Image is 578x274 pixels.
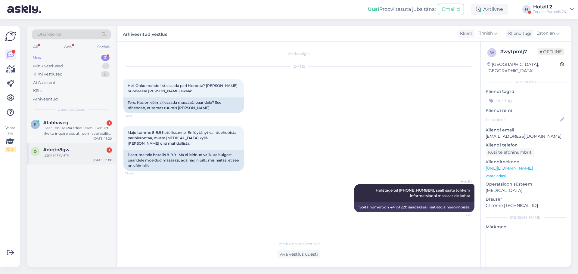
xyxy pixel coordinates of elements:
div: All [32,43,39,51]
span: #drqtn8gw [43,147,70,152]
input: Lisa tag [486,96,566,105]
div: Ava vestlus uuesti [278,250,320,258]
a: Hotell 2Tervise Paradiis OÜ [533,5,574,14]
label: Arhiveeritud vestlus [123,29,167,38]
span: Hei. Onko mahdollista saada pari hieronta? [PERSON_NAME] huoneessa [PERSON_NAME] aikaan. [128,83,238,93]
div: Tervise Paradiis OÜ [533,9,568,14]
div: Proovi tasuta juba täna: [368,6,436,13]
span: #fahhaveq [43,120,68,125]
input: Lisa nimi [486,116,559,123]
div: AI Assistent [33,80,55,86]
div: Dear Tervise Paradise Team, I would like to inquire about room availability for my family (two ad... [43,125,112,136]
p: Brauser [486,196,566,202]
div: Klient [458,30,472,37]
p: Kliendi tag'id [486,88,566,95]
div: [PERSON_NAME] [486,215,566,220]
span: f [34,122,36,127]
div: Arhiveeritud [33,96,58,102]
div: Küsi telefoninumbrit [486,148,534,156]
span: Uued vestlused [57,107,85,112]
div: 0 [101,71,110,77]
div: Soita numeroon 44 79 220 saadaksesi lisätietoja hieronnoista. [354,202,474,212]
p: Märkmed [486,224,566,230]
span: 12:44 [125,171,148,176]
div: Socials [96,43,111,51]
div: Minu vestlused [33,63,63,69]
div: Tere. Kas on võimalik saada massaaži paaridele? See tähendab, et samas ruumis [PERSON_NAME]. [123,97,244,113]
div: Kliendi info [486,79,566,85]
b: Uus! [368,6,379,12]
span: w [490,50,494,55]
p: Vaata edasi ... [486,173,566,179]
div: [DATE] [123,64,474,69]
div: Vaata siia [5,125,16,152]
div: [DATE] 13:20 [93,136,112,141]
p: Chrome [TECHNICAL_ID] [486,202,566,209]
div: Hotell 2 [533,5,568,9]
span: Hotell 2 [450,179,473,184]
div: 0 / 3 [5,147,16,152]
div: Здравствуйте [43,152,112,158]
p: Operatsioonisüsteem [486,181,566,187]
a: [URL][DOMAIN_NAME] [486,165,533,171]
p: [MEDICAL_DATA] [486,187,566,194]
span: Estonian [536,30,555,37]
div: Uus [33,55,41,61]
div: Tiimi vestlused [33,71,63,77]
span: Vestlus on arhiveeritud [278,241,320,247]
p: Kliendi email [486,127,566,133]
span: Finnish [477,30,493,37]
div: H [522,5,531,14]
div: Vestlus algas [123,51,474,57]
div: Kõik [33,88,42,94]
div: 1 [107,147,112,153]
span: 13:21 [450,213,473,217]
div: # wytpmlj7 [500,48,538,55]
p: [EMAIL_ADDRESS][DOMAIN_NAME] [486,133,566,140]
div: [DATE] 13:06 [93,158,112,162]
div: Web [62,43,73,51]
p: Klienditeekond [486,159,566,165]
span: Otsi kliente [37,31,61,38]
span: Helistage tel [PHONE_NUMBER], sealt saate tohkem informatsiooni massaazide kohta [376,188,471,198]
div: Aktiivne [471,4,508,15]
img: Askly Logo [5,31,16,42]
div: Klienditugi [506,30,531,37]
button: Emailid [438,4,464,15]
div: 1 [102,63,110,69]
p: Kliendi telefon [486,142,566,148]
div: 2 [101,55,110,61]
div: Peatume teie hotellis 8-9.9 . Ma ei leidnud valikute hulgast paaridele mõeldud massaaži, aga nägi... [123,150,244,171]
span: 12:41 [125,113,148,118]
span: d [34,149,37,154]
div: 1 [107,120,112,126]
span: Majoitumme 8-9.9 hotellissanne. En löytänyt vaihtoehdoista parihierontaa, mutta [MEDICAL_DATA] ky... [128,130,237,146]
p: Kliendi nimi [486,107,566,114]
div: [GEOGRAPHIC_DATA], [GEOGRAPHIC_DATA] [487,61,560,74]
span: Offline [538,48,564,55]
